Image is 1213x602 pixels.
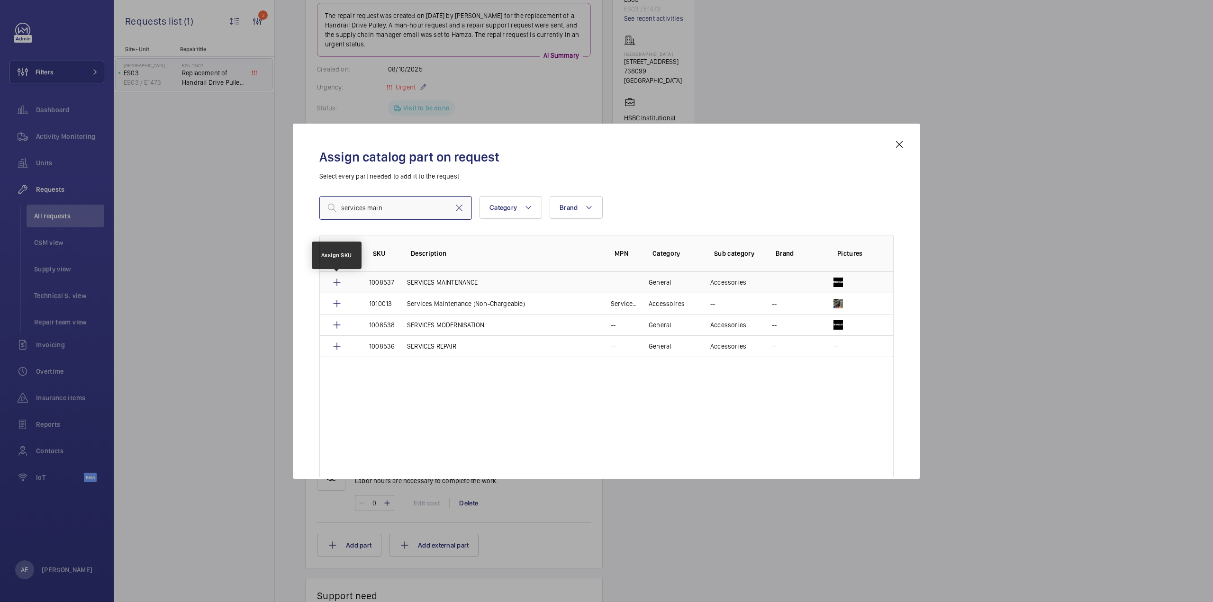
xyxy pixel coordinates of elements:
[369,299,392,308] p: 1010013
[407,320,484,330] p: SERVICES MODERNISATION
[714,249,760,258] p: Sub category
[649,278,671,287] p: General
[319,171,894,181] p: Select every part needed to add it to the request
[407,299,525,308] p: Services Maintenance (Non-Chargeable)
[550,196,603,219] button: Brand
[321,251,352,260] div: Assign SKU
[611,299,637,308] p: Services Maintenance (Non-Chargeable)
[649,341,671,351] p: General
[837,249,874,258] p: Pictures
[833,320,843,330] img: 7rk30kBFCpLCGw22LQvjsBKO9vMSU4ADyMMIhNre_BYDf4Iy.png
[710,299,715,308] p: --
[615,249,637,258] p: MPN
[710,278,746,287] p: Accessories
[833,299,843,308] img: z6CUh2ptDW7qMivjRm-SxB0WzpR0qBEGPyo9m4aillHV2ybg.jpeg
[776,249,822,258] p: Brand
[649,299,685,308] p: Accessoires
[319,148,894,166] h2: Assign catalog part on request
[652,249,699,258] p: Category
[369,278,394,287] p: 1008537
[710,341,746,351] p: Accessories
[833,278,843,287] img: Km33JILPo7XhB1uRwyyWT09Ug4rK46SSHHPdKXWmjl7lqZFy.png
[369,320,395,330] p: 1008538
[772,341,777,351] p: --
[611,278,616,287] p: --
[833,341,838,351] p: --
[649,320,671,330] p: General
[319,196,472,220] input: Find a part
[772,299,777,308] p: --
[710,320,746,330] p: Accessories
[369,341,395,351] p: 1008536
[489,204,517,211] span: Category
[772,320,777,330] p: --
[407,278,478,287] p: SERVICES MAINTENANCE
[373,249,396,258] p: SKU
[560,204,578,211] span: Brand
[480,196,542,219] button: Category
[407,341,456,351] p: SERVICES REPAIR
[611,341,616,351] p: --
[411,249,599,258] p: Description
[772,278,777,287] p: --
[611,320,616,330] p: --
